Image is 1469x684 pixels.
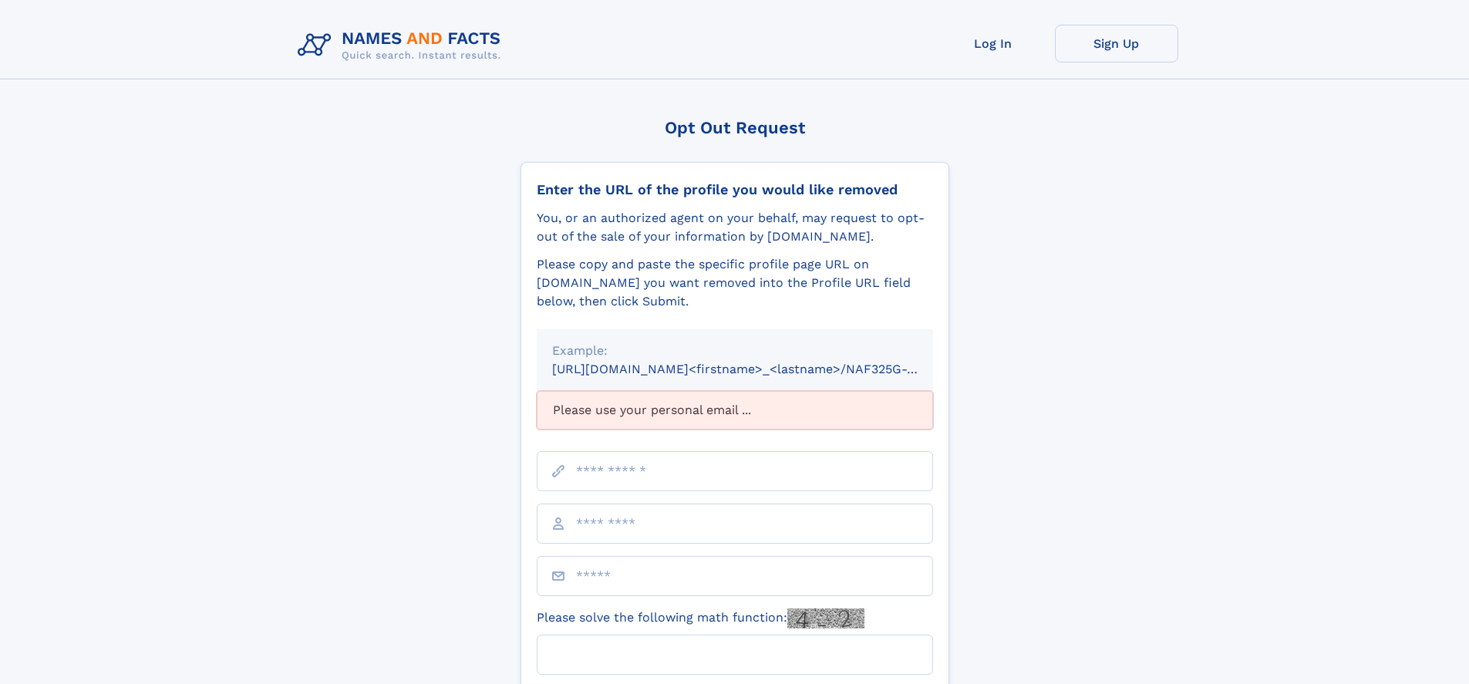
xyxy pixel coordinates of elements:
div: Example: [552,342,918,360]
div: You, or an authorized agent on your behalf, may request to opt-out of the sale of your informatio... [537,209,933,246]
div: Opt Out Request [521,118,949,137]
small: [URL][DOMAIN_NAME]<firstname>_<lastname>/NAF325G-xxxxxxxx [552,362,962,376]
a: Sign Up [1055,25,1178,62]
div: Please use your personal email ... [537,391,933,430]
img: Logo Names and Facts [291,25,514,66]
div: Please copy and paste the specific profile page URL on [DOMAIN_NAME] you want removed into the Pr... [537,255,933,311]
div: Enter the URL of the profile you would like removed [537,181,933,198]
label: Please solve the following math function: [537,608,864,628]
a: Log In [932,25,1055,62]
